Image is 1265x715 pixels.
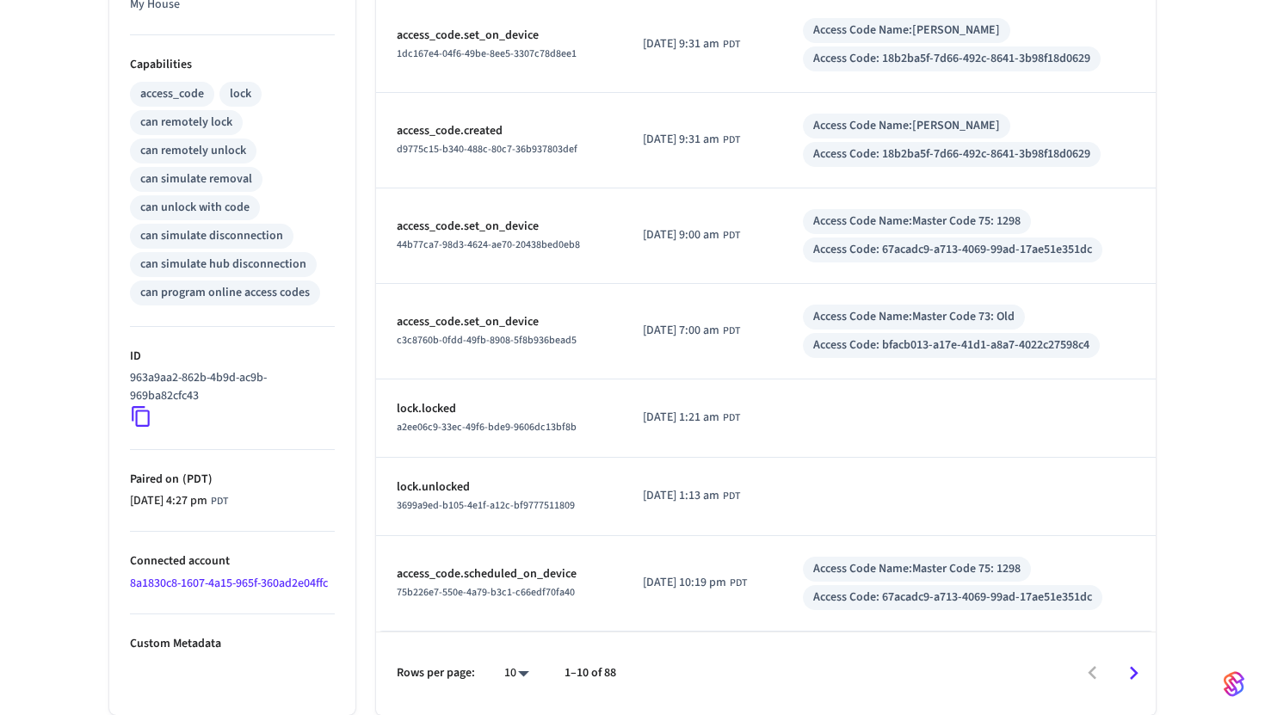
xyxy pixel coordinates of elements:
div: America/Los_Angeles [643,35,740,53]
p: access_code.set_on_device [397,218,602,236]
div: Access Code: 67acadc9-a713-4069-99ad-17ae51e351dc [813,241,1092,259]
p: Capabilities [130,56,335,74]
div: America/Los_Angeles [643,409,740,427]
span: PDT [723,489,740,504]
p: lock.locked [397,400,602,418]
div: can program online access codes [140,284,310,302]
img: SeamLogoGradient.69752ec5.svg [1224,670,1244,698]
div: can simulate disconnection [140,227,283,245]
div: America/Los_Angeles [643,131,740,149]
p: ID [130,348,335,366]
span: a2ee06c9-33ec-49f6-bde9-9606dc13bf8b [397,420,577,435]
span: ( PDT ) [179,471,213,488]
span: [DATE] 10:19 pm [643,574,726,592]
div: America/Los_Angeles [643,322,740,340]
div: America/Los_Angeles [643,487,740,505]
p: Rows per page: [397,664,475,682]
span: PDT [723,324,740,339]
span: 3699a9ed-b105-4e1f-a12c-bf9777511809 [397,498,575,513]
span: PDT [723,228,740,243]
span: 1dc167e4-04f6-49be-8ee5-3307c78d8ee1 [397,46,577,61]
button: Go to next page [1114,653,1154,693]
div: can remotely lock [140,114,232,132]
div: Access Code: 67acadc9-a713-4069-99ad-17ae51e351dc [813,589,1092,607]
div: 10 [496,661,537,686]
span: [DATE] 9:00 am [643,226,719,244]
span: [DATE] 1:13 am [643,487,719,505]
div: can simulate hub disconnection [140,256,306,274]
div: Access Code Name: Master Code 73: Old [813,308,1015,326]
div: can remotely unlock [140,142,246,160]
div: Access Code: bfacb013-a17e-41d1-a8a7-4022c27598c4 [813,336,1089,354]
a: 8a1830c8-1607-4a15-965f-360ad2e04ffc [130,575,328,592]
div: Access Code: 18b2ba5f-7d66-492c-8641-3b98f18d0629 [813,145,1090,163]
p: access_code.scheduled_on_device [397,565,602,583]
span: 44b77ca7-98d3-4624-ae70-20438bed0eb8 [397,237,580,252]
span: [DATE] 7:00 am [643,322,719,340]
p: Connected account [130,552,335,570]
div: Access Code: 18b2ba5f-7d66-492c-8641-3b98f18d0629 [813,50,1090,68]
p: Custom Metadata [130,635,335,653]
div: America/Los_Angeles [643,574,747,592]
div: can simulate removal [140,170,252,188]
p: lock.unlocked [397,478,602,496]
span: d9775c15-b340-488c-80c7-36b937803def [397,142,577,157]
div: America/Los_Angeles [130,492,228,510]
span: PDT [211,494,228,509]
div: Access Code Name: [PERSON_NAME] [813,117,1000,135]
span: [DATE] 9:31 am [643,35,719,53]
span: 75b226e7-550e-4a79-b3c1-c66edf70fa40 [397,585,575,600]
div: lock [230,85,251,103]
span: PDT [723,133,740,148]
p: 1–10 of 88 [565,664,616,682]
div: access_code [140,85,204,103]
div: Access Code Name: Master Code 75: 1298 [813,213,1021,231]
p: Paired on [130,471,335,489]
span: PDT [723,410,740,426]
span: c3c8760b-0fdd-49fb-8908-5f8b936bead5 [397,333,577,348]
p: access_code.set_on_device [397,313,602,331]
span: [DATE] 1:21 am [643,409,719,427]
span: [DATE] 9:31 am [643,131,719,149]
span: [DATE] 4:27 pm [130,492,207,510]
div: can unlock with code [140,199,250,217]
div: Access Code Name: [PERSON_NAME] [813,22,1000,40]
span: PDT [730,576,747,591]
p: 963a9aa2-862b-4b9d-ac9b-969ba82cfc43 [130,369,328,405]
p: access_code.set_on_device [397,27,602,45]
p: access_code.created [397,122,602,140]
div: Access Code Name: Master Code 75: 1298 [813,560,1021,578]
div: America/Los_Angeles [643,226,740,244]
span: PDT [723,37,740,52]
